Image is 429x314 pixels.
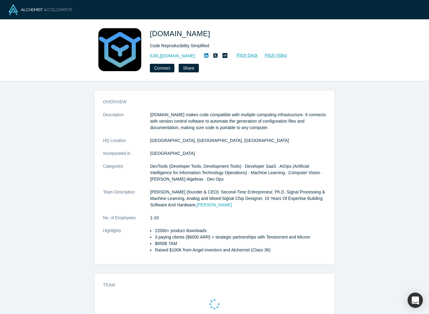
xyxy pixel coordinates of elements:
a: Pitch Deck [230,52,258,59]
h3: Team [103,282,317,288]
li: $850B TAM [155,240,326,247]
span: DevTools (Developer Tools, Development Tools) · Developer SaaS · AIOps (Artificial Intelligence f... [150,164,322,182]
dt: Description [103,112,150,137]
p: [PERSON_NAME] (founder & CEO): Second-Time Entrepreneur, Ph.D. Signal Processing & Machine Learni... [150,189,326,208]
li: Raised $100K from Angel investors and Alchemist (Class 36) [155,247,326,253]
dt: Categories [103,163,150,189]
dt: HQ Location [103,137,150,150]
span: [DOMAIN_NAME] [150,29,212,38]
a: Pitch Video [258,52,287,59]
li: 3 paying clients ($6000 ARR) + strategic partnerships with Tenstorrent and Micron [155,234,326,240]
button: Share [179,64,199,72]
dt: Incorporated in [103,150,150,163]
dd: [GEOGRAPHIC_DATA] [150,150,326,157]
li: 22000+ product downloads [155,228,326,234]
dt: Highlights [103,228,150,260]
div: Code Reproducibility Simplified [150,43,321,49]
img: Alchemist Logo [9,4,72,15]
a: [PERSON_NAME] [197,202,232,207]
img: Ogre.run's Logo [98,28,141,71]
p: [DOMAIN_NAME] makes code compatible with multiple computing infrastructure. It connects with vers... [150,112,326,131]
dt: No. of Employees [103,215,150,228]
a: [URL][DOMAIN_NAME] [150,53,195,59]
button: Connect [150,64,174,72]
dd: 1-10 [150,215,326,221]
h3: overview [103,99,317,105]
dt: Team Description [103,189,150,215]
dd: [GEOGRAPHIC_DATA], [GEOGRAPHIC_DATA], [GEOGRAPHIC_DATA] [150,137,326,144]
